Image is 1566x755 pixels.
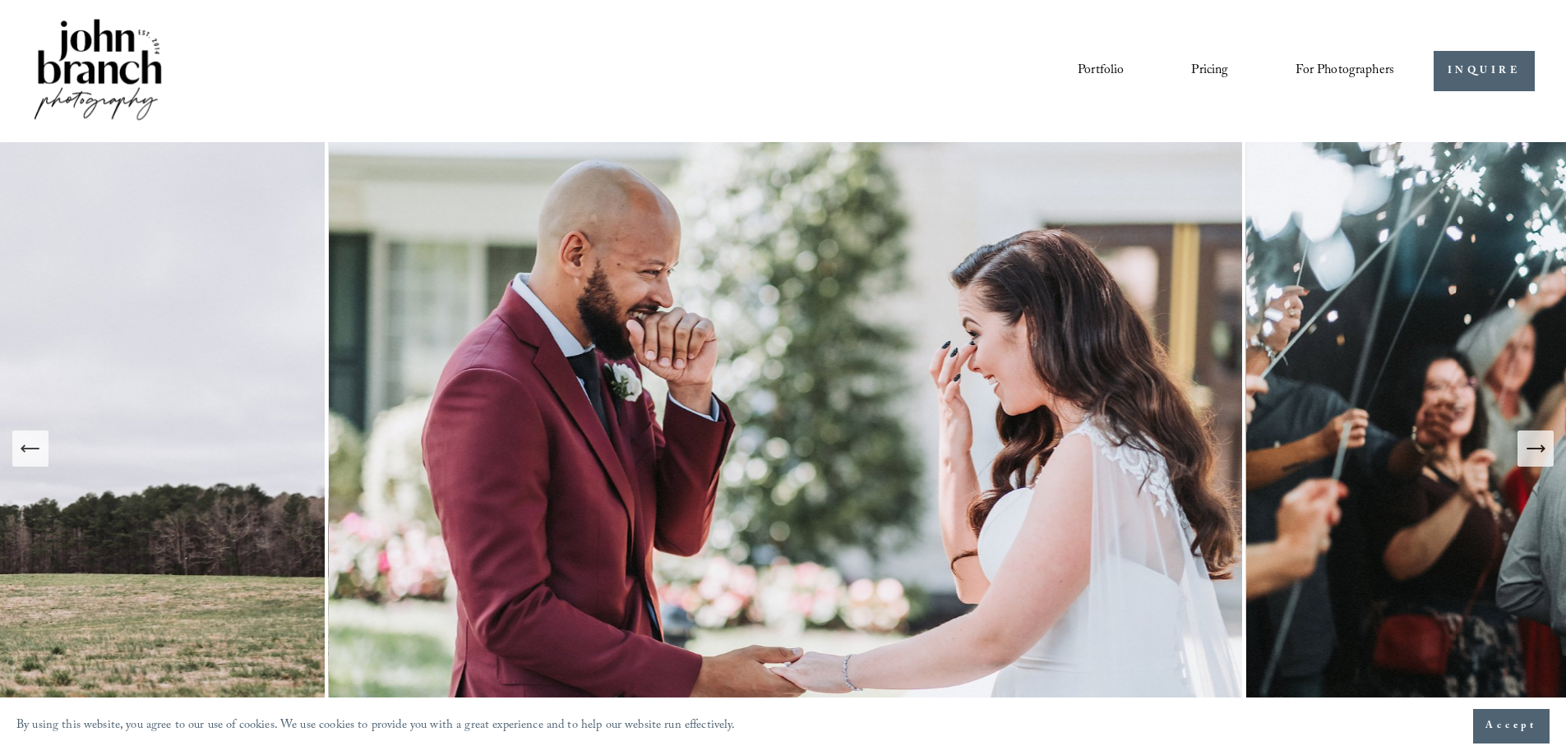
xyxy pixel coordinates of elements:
[1434,51,1535,91] a: INQUIRE
[1296,58,1394,84] span: For Photographers
[1517,430,1554,467] button: Next Slide
[12,430,49,467] button: Previous Slide
[31,16,164,127] img: John Branch IV Photography
[1296,57,1394,85] a: folder dropdown
[329,142,1246,753] img: Intimate Raleigh Wedding Photography
[16,715,736,739] p: By using this website, you agree to our use of cookies. We use cookies to provide you with a grea...
[1473,709,1550,743] button: Accept
[1485,718,1537,734] span: Accept
[1191,57,1228,85] a: Pricing
[1078,57,1124,85] a: Portfolio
